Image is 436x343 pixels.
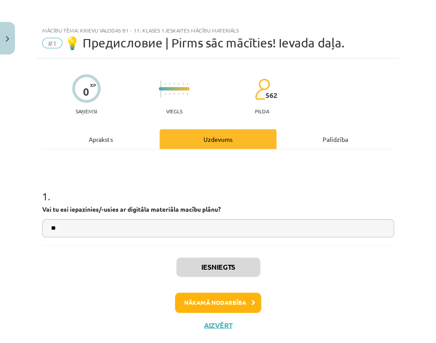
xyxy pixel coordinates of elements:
[6,36,9,42] img: icon-close-lesson-0947bae3869378f0d4975bcd49f059093ad1ed9edebbc8119c70593378902aed.svg
[254,78,270,100] img: students-c634bb4e5e11cddfef0936a35e636f08e4e9abd3cc4e673bd6f9a4125e45ecb1.svg
[165,83,166,85] img: icon-short-line-57e1e144782c952c97e751825c79c345078a6d821885a25fce030b3d8c18986b.svg
[42,129,160,149] div: Apraksts
[178,93,179,95] img: icon-short-line-57e1e144782c952c97e751825c79c345078a6d821885a25fce030b3d8c18986b.svg
[42,175,394,202] h1: 1 .
[160,129,277,149] div: Uzdevums
[72,108,101,114] p: Saņemsi
[169,83,170,85] img: icon-short-line-57e1e144782c952c97e751825c79c345078a6d821885a25fce030b3d8c18986b.svg
[187,93,188,95] img: icon-short-line-57e1e144782c952c97e751825c79c345078a6d821885a25fce030b3d8c18986b.svg
[201,321,235,329] button: Aizvērt
[160,80,161,97] img: icon-long-line-d9ea69661e0d244f92f715978eff75569469978d946b2353a9bb055b3ed8787d.svg
[276,129,394,149] div: Palīdzība
[165,93,166,95] img: icon-short-line-57e1e144782c952c97e751825c79c345078a6d821885a25fce030b3d8c18986b.svg
[175,292,261,313] button: Nākamā nodarbība
[176,257,260,277] button: Iesniegts
[265,91,277,99] span: 562
[255,108,269,114] p: pilda
[42,38,62,48] span: #1
[42,27,394,33] div: Mācību tēma: Krievu valodas b1 - 11. klases 1.ieskaites mācību materiāls
[65,36,344,50] span: 💡 Предисловие | Pirms sāc mācīties! Ievada daļa.
[182,93,183,95] img: icon-short-line-57e1e144782c952c97e751825c79c345078a6d821885a25fce030b3d8c18986b.svg
[169,93,170,95] img: icon-short-line-57e1e144782c952c97e751825c79c345078a6d821885a25fce030b3d8c18986b.svg
[42,205,221,213] strong: Vai tu esi iepazinies/-usies ar digitāla materiāla macību plānu?
[166,108,182,114] p: Viegls
[90,83,96,87] span: XP
[83,86,89,98] div: 0
[187,83,188,85] img: icon-short-line-57e1e144782c952c97e751825c79c345078a6d821885a25fce030b3d8c18986b.svg
[178,83,179,85] img: icon-short-line-57e1e144782c952c97e751825c79c345078a6d821885a25fce030b3d8c18986b.svg
[182,83,183,85] img: icon-short-line-57e1e144782c952c97e751825c79c345078a6d821885a25fce030b3d8c18986b.svg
